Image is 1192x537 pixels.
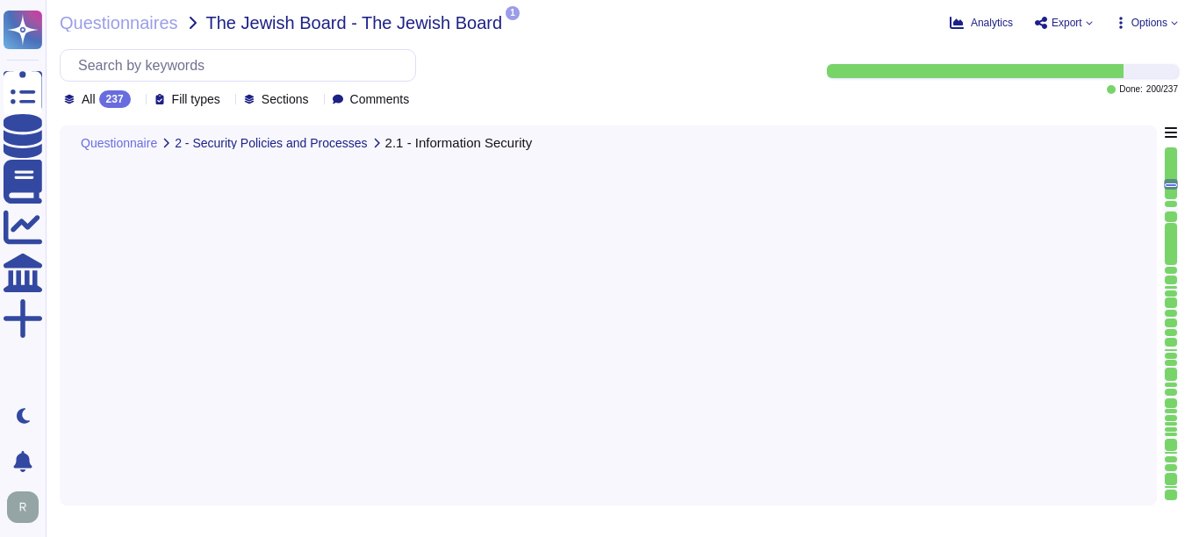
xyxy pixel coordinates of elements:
[1052,18,1082,28] span: Export
[262,93,309,105] span: Sections
[82,93,96,105] span: All
[1131,18,1167,28] span: Options
[385,136,533,149] span: 2.1 - Information Security
[60,14,178,32] span: Questionnaires
[175,137,367,149] span: 2 - Security Policies and Processes
[350,93,410,105] span: Comments
[206,14,503,32] span: The Jewish Board - The Jewish Board
[950,16,1013,30] button: Analytics
[1146,85,1178,94] span: 200 / 237
[4,488,51,526] button: user
[506,6,520,20] span: 1
[99,90,131,108] div: 237
[81,137,157,149] span: Questionnaire
[971,18,1013,28] span: Analytics
[172,93,220,105] span: Fill types
[69,50,415,81] input: Search by keywords
[1119,85,1143,94] span: Done:
[7,491,39,523] img: user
